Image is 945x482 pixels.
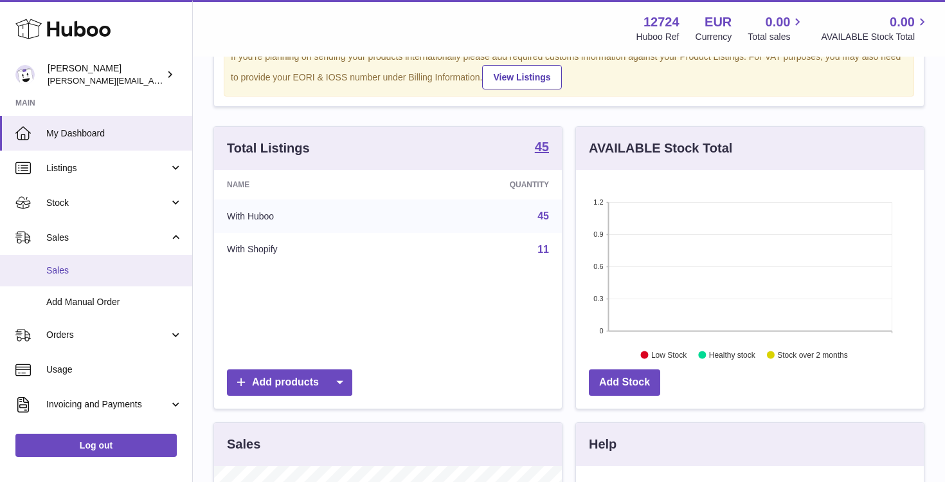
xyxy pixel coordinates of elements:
[15,65,35,84] img: sebastian@ffern.co
[482,65,561,89] a: View Listings
[231,51,907,89] div: If you're planning on sending your products internationally please add required customs informati...
[15,434,177,457] a: Log out
[46,127,183,140] span: My Dashboard
[214,233,402,266] td: With Shopify
[46,364,183,376] span: Usage
[46,296,183,308] span: Add Manual Order
[696,31,732,43] div: Currency
[214,199,402,233] td: With Huboo
[777,350,847,359] text: Stock over 2 months
[766,14,791,31] span: 0.00
[227,369,352,396] a: Add products
[46,264,183,277] span: Sales
[821,31,930,43] span: AVAILABLE Stock Total
[636,31,679,43] div: Huboo Ref
[537,210,549,221] a: 45
[227,436,260,453] h3: Sales
[214,170,402,199] th: Name
[651,350,687,359] text: Low Stock
[46,329,169,341] span: Orders
[589,140,732,157] h3: AVAILABLE Stock Total
[402,170,562,199] th: Quantity
[593,295,603,302] text: 0.3
[593,263,603,270] text: 0.6
[535,140,549,153] strong: 45
[46,232,169,244] span: Sales
[535,140,549,156] a: 45
[593,198,603,206] text: 1.2
[46,162,169,174] span: Listings
[48,75,258,86] span: [PERSON_NAME][EMAIL_ADDRESS][DOMAIN_NAME]
[599,327,603,335] text: 0
[46,197,169,209] span: Stock
[593,230,603,238] text: 0.9
[589,436,616,453] h3: Help
[748,31,805,43] span: Total sales
[705,14,732,31] strong: EUR
[890,14,915,31] span: 0.00
[748,14,805,43] a: 0.00 Total sales
[48,62,163,87] div: [PERSON_NAME]
[227,140,310,157] h3: Total Listings
[643,14,679,31] strong: 12724
[821,14,930,43] a: 0.00 AVAILABLE Stock Total
[537,244,549,255] a: 11
[709,350,756,359] text: Healthy stock
[589,369,660,396] a: Add Stock
[46,398,169,411] span: Invoicing and Payments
